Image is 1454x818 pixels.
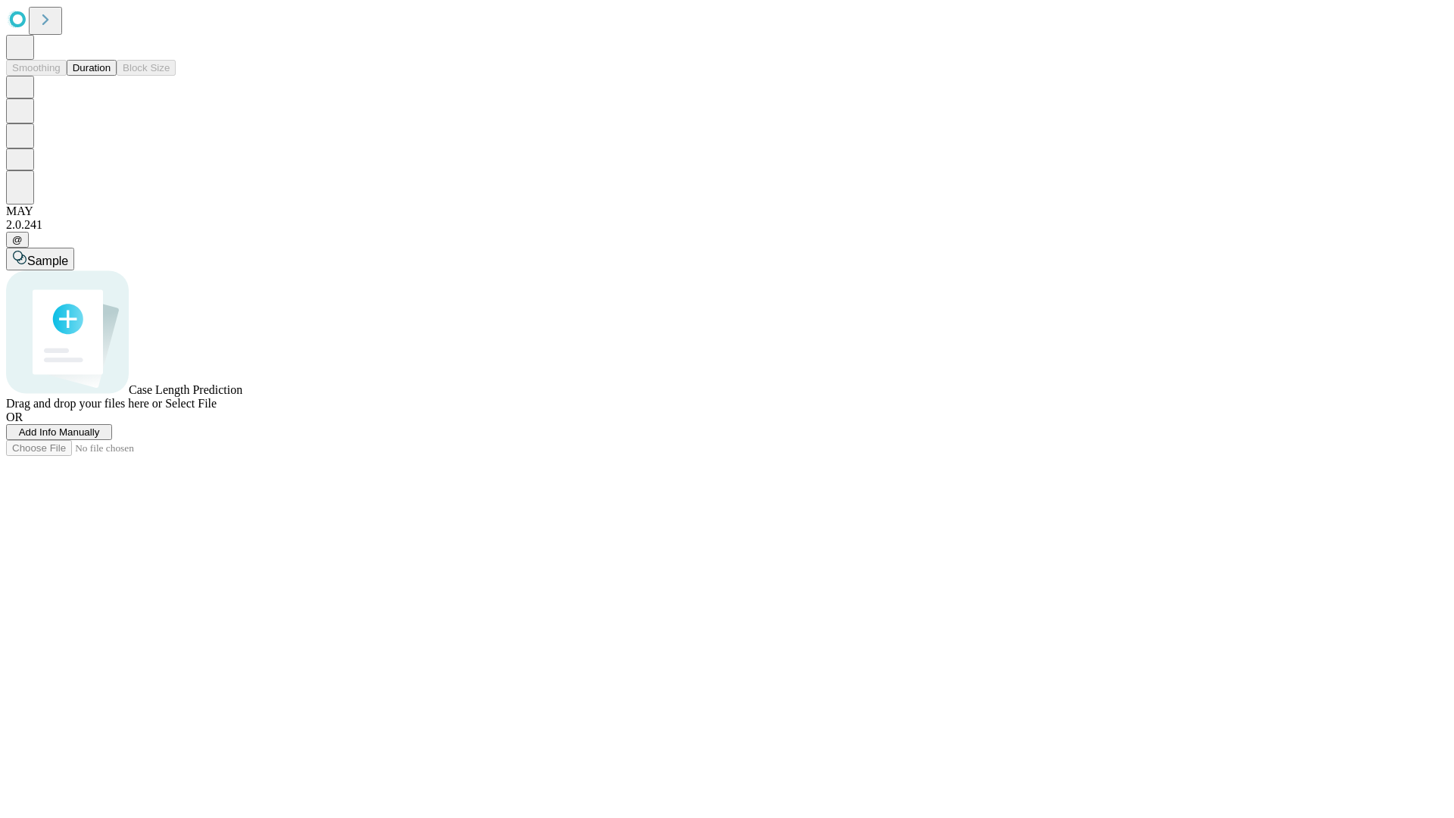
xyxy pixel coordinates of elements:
[6,204,1448,218] div: MAY
[6,232,29,248] button: @
[6,248,74,270] button: Sample
[6,218,1448,232] div: 2.0.241
[6,424,112,440] button: Add Info Manually
[27,254,68,267] span: Sample
[67,60,117,76] button: Duration
[19,426,100,438] span: Add Info Manually
[165,397,217,410] span: Select File
[6,397,162,410] span: Drag and drop your files here or
[12,234,23,245] span: @
[6,411,23,423] span: OR
[117,60,176,76] button: Block Size
[6,60,67,76] button: Smoothing
[129,383,242,396] span: Case Length Prediction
